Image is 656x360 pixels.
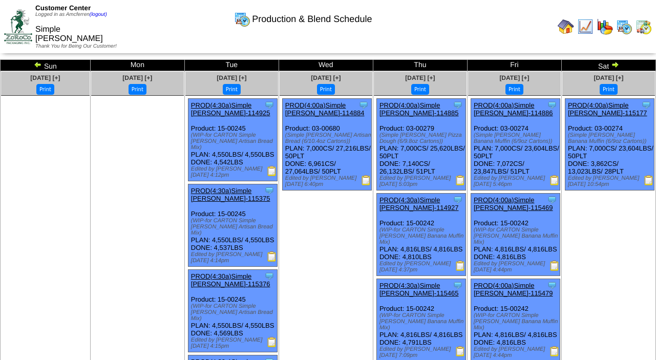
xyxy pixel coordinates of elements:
img: Production Report [455,346,465,356]
a: (logout) [90,12,107,17]
img: Tooltip [264,185,274,196]
td: Mon [90,60,184,71]
a: [DATE] [+] [405,74,435,81]
img: Production Report [549,175,560,185]
a: PROD(4:30a)Simple [PERSON_NAME]-114927 [379,196,459,211]
div: Edited by [PERSON_NAME] [DATE] 4:15pm [191,337,277,349]
div: Edited by [PERSON_NAME] [DATE] 7:09pm [379,346,465,358]
img: Production Report [455,261,465,271]
img: arrowright.gif [611,60,619,69]
img: Tooltip [358,100,369,110]
img: line_graph.gif [577,18,594,35]
div: (WIP-for CARTON Simple [PERSON_NAME] Banana Muffin Mix) [379,227,465,245]
a: [DATE] [+] [30,74,60,81]
div: Edited by [PERSON_NAME] [DATE] 10:54pm [568,175,654,187]
span: Customer Center [35,4,91,12]
div: (WIP-for CARTON Simple [PERSON_NAME] Artisan Bread Mix) [191,218,277,236]
div: Product: 15-00242 PLAN: 4,816LBS / 4,816LBS DONE: 4,810LBS [376,194,465,276]
a: [DATE] [+] [217,74,246,81]
img: arrowleft.gif [34,60,42,69]
div: (WIP-for CARTON Simple [PERSON_NAME] Artisan Bread Mix) [191,132,277,151]
div: Product: 03-00279 PLAN: 7,000CS / 25,620LBS / 50PLT DONE: 7,140CS / 26,132LBS / 51PLT [376,99,465,190]
div: Edited by [PERSON_NAME] [DATE] 4:44pm [474,261,560,273]
div: Edited by [PERSON_NAME] [DATE] 4:37pm [379,261,465,273]
div: (Simple [PERSON_NAME] Artisan Bread (6/10.4oz Cartons)) [285,132,371,144]
a: PROD(4:30a)Simple [PERSON_NAME]-115465 [379,282,459,297]
img: Production Report [267,251,277,262]
span: Thank You for Being Our Customer! [35,44,117,49]
div: (Simple [PERSON_NAME] Banana Muffin (6/9oz Cartons)) [474,132,560,144]
span: Logged in as Amcferren [35,12,107,17]
a: PROD(4:30a)Simple [PERSON_NAME]-114925 [191,101,270,117]
a: [DATE] [+] [499,74,529,81]
td: Thu [373,60,467,71]
img: Production Report [455,175,465,185]
button: Print [411,84,429,95]
img: Production Report [549,261,560,271]
img: Production Report [549,346,560,356]
div: Product: 15-00245 PLAN: 4,550LBS / 4,550LBS DONE: 4,537LBS [188,184,277,267]
div: Product: 15-00242 PLAN: 4,816LBS / 4,816LBS DONE: 4,816LBS [471,194,560,276]
button: Print [223,84,241,95]
td: Tue [184,60,279,71]
a: [DATE] [+] [594,74,623,81]
span: Production & Blend Schedule [252,14,372,25]
button: Print [600,84,618,95]
td: Wed [279,60,373,71]
a: PROD(4:00a)Simple [PERSON_NAME]-115177 [568,101,647,117]
a: [DATE] [+] [122,74,152,81]
a: [DATE] [+] [311,74,341,81]
td: Sun [1,60,91,71]
img: Production Report [267,166,277,176]
div: Edited by [PERSON_NAME] [DATE] 6:40pm [285,175,371,187]
td: Sat [561,60,655,71]
img: Tooltip [547,195,557,205]
td: Fri [467,60,561,71]
img: Tooltip [547,100,557,110]
img: Production Report [361,175,371,185]
a: PROD(4:30a)Simple [PERSON_NAME]-115376 [191,272,270,288]
div: (Simple [PERSON_NAME] Pizza Dough (6/9.8oz Cartons)) [379,132,465,144]
a: PROD(4:00a)Simple [PERSON_NAME]-115479 [474,282,553,297]
div: Product: 03-00680 PLAN: 7,000CS / 27,216LBS / 50PLT DONE: 6,961CS / 27,064LBS / 50PLT [282,99,371,190]
img: calendarprod.gif [234,11,250,27]
img: calendarprod.gif [616,18,632,35]
img: ZoRoCo_Logo(Green%26Foil)%20jpg.webp [4,9,32,44]
img: Production Report [267,337,277,347]
a: PROD(4:00a)Simple [PERSON_NAME]-114886 [474,101,553,117]
img: Tooltip [264,100,274,110]
div: Product: 03-00274 PLAN: 7,000CS / 23,604LBS / 50PLT DONE: 7,072CS / 23,847LBS / 51PLT [471,99,560,190]
img: Production Report [644,175,654,185]
a: PROD(4:00a)Simple [PERSON_NAME]-115469 [474,196,553,211]
img: graph.gif [597,18,613,35]
a: PROD(4:30a)Simple [PERSON_NAME]-115375 [191,187,270,202]
div: Edited by [PERSON_NAME] [DATE] 4:14pm [191,251,277,264]
img: calendarinout.gif [636,18,652,35]
div: (WIP-for CARTON Simple [PERSON_NAME] Banana Muffin Mix) [474,312,560,331]
button: Print [129,84,146,95]
img: Tooltip [453,195,463,205]
div: Edited by [PERSON_NAME] [DATE] 5:46pm [474,175,560,187]
img: Tooltip [547,280,557,290]
div: (WIP-for CARTON Simple [PERSON_NAME] Banana Muffin Mix) [379,312,465,331]
div: Edited by [PERSON_NAME] [DATE] 4:12pm [191,166,277,178]
div: Product: 15-00245 PLAN: 4,550LBS / 4,550LBS DONE: 4,569LBS [188,270,277,352]
a: PROD(4:00a)Simple [PERSON_NAME]-114884 [285,101,365,117]
div: Edited by [PERSON_NAME] [DATE] 4:44pm [474,346,560,358]
div: Product: 03-00274 PLAN: 7,000CS / 23,604LBS / 50PLT DONE: 3,862CS / 13,023LBS / 28PLT [565,99,654,190]
button: Print [505,84,523,95]
img: Tooltip [453,100,463,110]
img: Tooltip [641,100,651,110]
div: Edited by [PERSON_NAME] [DATE] 5:03pm [379,175,465,187]
button: Print [36,84,54,95]
a: PROD(4:00a)Simple [PERSON_NAME]-114885 [379,101,459,117]
img: Tooltip [264,271,274,281]
div: (Simple [PERSON_NAME] Banana Muffin (6/9oz Cartons)) [568,132,654,144]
